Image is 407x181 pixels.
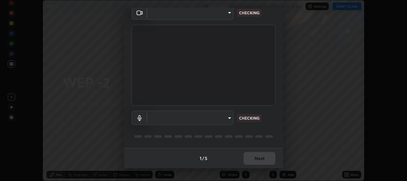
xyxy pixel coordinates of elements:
[147,5,233,20] div: ​
[147,111,233,125] div: ​
[202,155,204,162] h4: /
[200,155,202,162] h4: 1
[205,155,207,162] h4: 5
[239,115,259,121] p: CHECKING
[239,10,259,16] p: CHECKING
